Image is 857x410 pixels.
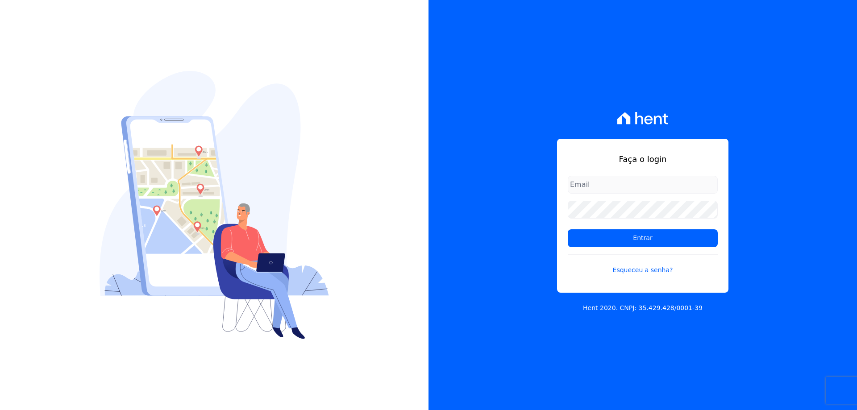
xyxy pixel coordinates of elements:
[568,229,718,247] input: Entrar
[583,303,703,313] p: Hent 2020. CNPJ: 35.429.428/0001-39
[100,71,329,339] img: Login
[568,254,718,275] a: Esqueceu a senha?
[568,176,718,194] input: Email
[568,153,718,165] h1: Faça o login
